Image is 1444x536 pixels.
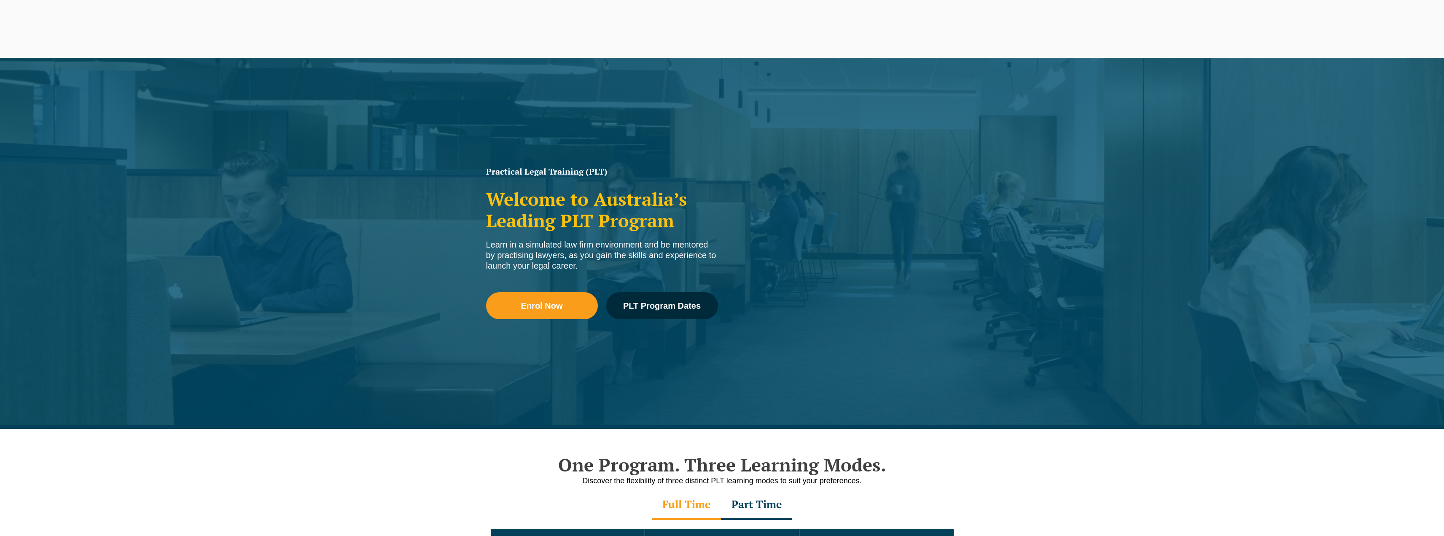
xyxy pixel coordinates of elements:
span: PLT Program Dates [623,302,701,310]
a: PLT Program Dates [606,292,718,319]
p: Discover the flexibility of three distinct PLT learning modes to suit your preferences. [482,476,963,486]
a: Enrol Now [486,292,598,319]
div: Full Time [652,490,721,520]
div: Learn in a simulated law firm environment and be mentored by practising lawyers, as you gain the ... [486,240,718,271]
span: Enrol Now [521,302,563,310]
h1: Practical Legal Training (PLT) [486,167,718,176]
h2: One Program. Three Learning Modes. [482,454,963,475]
div: Part Time [721,490,792,520]
h2: Welcome to Australia’s Leading PLT Program [486,189,718,231]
